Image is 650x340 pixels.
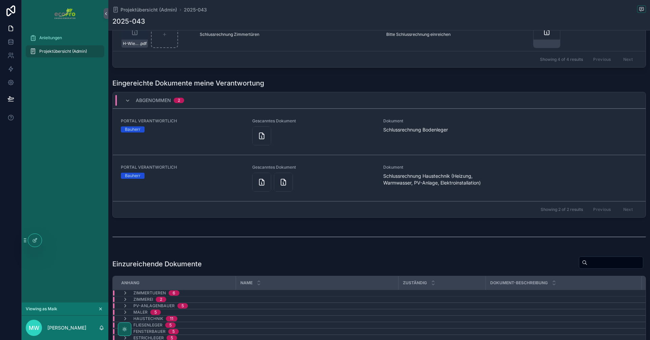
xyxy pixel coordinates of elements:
img: App logo [55,8,75,19]
h1: Einzureichende Dokumente [112,259,202,269]
div: Bauherr [125,126,140,132]
span: Abgenommen [136,97,171,104]
h1: Eingereichte Dokumente meine Verantwortung [112,78,264,88]
span: Gescanntes Dokument [252,165,375,170]
span: Bitte Schlussrechnung einreichen [386,32,451,37]
span: Fliesenleger [133,322,162,328]
div: 5 [172,329,175,334]
div: 5 [181,303,184,309]
span: Anleitungen [39,35,62,41]
h1: 2025-043 [112,17,145,26]
span: Schlussrechnung Haustechnik (Heizung, Warmwasser, PV-Anlage, Elektroinstallation) [383,173,506,186]
span: Dokument-Beschreibung [490,280,548,286]
span: Zimmertueren [133,290,166,296]
span: .pdf [139,41,147,46]
span: Projektübersicht (Admin) [39,49,87,54]
span: Viewing as Maik [26,306,57,312]
span: Zimmerei [133,297,153,302]
span: Anhang [121,280,139,286]
a: 2025-043 [184,6,207,13]
span: Dokument [383,118,506,124]
p: [PERSON_NAME] [47,324,86,331]
span: Showing 2 of 2 results [541,207,583,212]
span: PORTAL VERANTWORTLICH [121,165,244,170]
div: 11 [170,316,173,321]
a: Projektübersicht (Admin) [112,6,177,13]
a: Projektübersicht (Admin) [26,45,104,57]
span: Gescanntes Dokument [252,118,375,124]
span: Schlussrechnung Zimmertüren [200,32,259,37]
span: Dokument [383,165,506,170]
div: 6 [173,290,175,296]
span: H-Wiebusch_1-Abschlag-4_Rechnung [123,41,139,46]
span: Projektübersicht (Admin) [121,6,177,13]
div: scrollable content [22,27,108,66]
div: 2 [178,98,180,103]
div: 5 [169,322,172,328]
span: Schlussrechnung Bodenleger [383,126,506,133]
div: 2 [160,297,162,302]
span: Name [240,280,253,286]
span: Zuständig [403,280,427,286]
span: Haustechnik [133,316,163,321]
span: Showing 4 of 4 results [540,57,583,62]
span: PV-Anlagenbauer [133,303,175,309]
span: MW [29,324,39,332]
div: Bauherr [125,173,140,179]
span: PORTAL VERANTWORTLICH [121,118,244,124]
span: Fensterbauer [133,329,166,334]
a: Anleitungen [26,32,104,44]
span: Maler [133,310,148,315]
div: 5 [154,310,157,315]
